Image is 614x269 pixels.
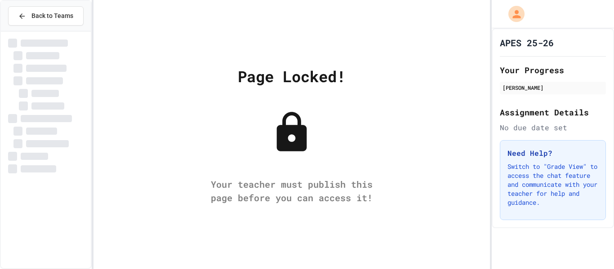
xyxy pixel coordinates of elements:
div: My Account [499,4,527,24]
div: Page Locked! [238,65,346,88]
div: No due date set [500,122,606,133]
div: Your teacher must publish this page before you can access it! [202,177,382,204]
h2: Your Progress [500,64,606,76]
h1: APES 25-26 [500,36,554,49]
div: [PERSON_NAME] [503,84,603,92]
h2: Assignment Details [500,106,606,119]
button: Back to Teams [8,6,84,26]
h3: Need Help? [507,148,598,159]
span: Back to Teams [31,11,73,21]
p: Switch to "Grade View" to access the chat feature and communicate with your teacher for help and ... [507,162,598,207]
